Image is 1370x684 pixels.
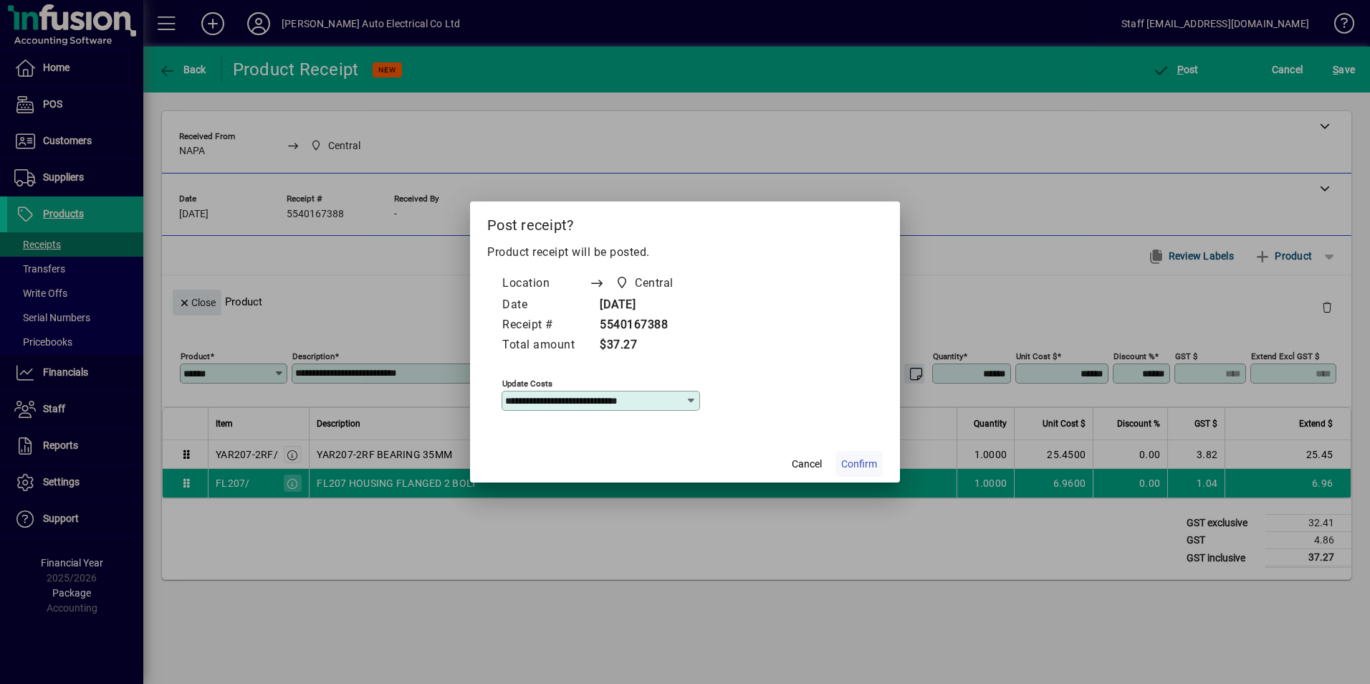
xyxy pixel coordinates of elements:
td: 5540167388 [589,315,701,336]
mat-label: Update costs [502,379,552,389]
span: Cancel [792,457,822,472]
span: Central [611,273,679,293]
span: Confirm [841,457,877,472]
td: Receipt # [502,315,589,336]
td: Total amount [502,336,589,356]
td: Location [502,272,589,295]
span: Central [635,275,674,292]
td: Date [502,295,589,315]
p: Product receipt will be posted. [487,244,883,261]
h2: Post receipt? [470,201,900,243]
button: Cancel [784,451,830,477]
button: Confirm [835,451,883,477]
td: [DATE] [589,295,701,315]
td: $37.27 [589,336,701,356]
